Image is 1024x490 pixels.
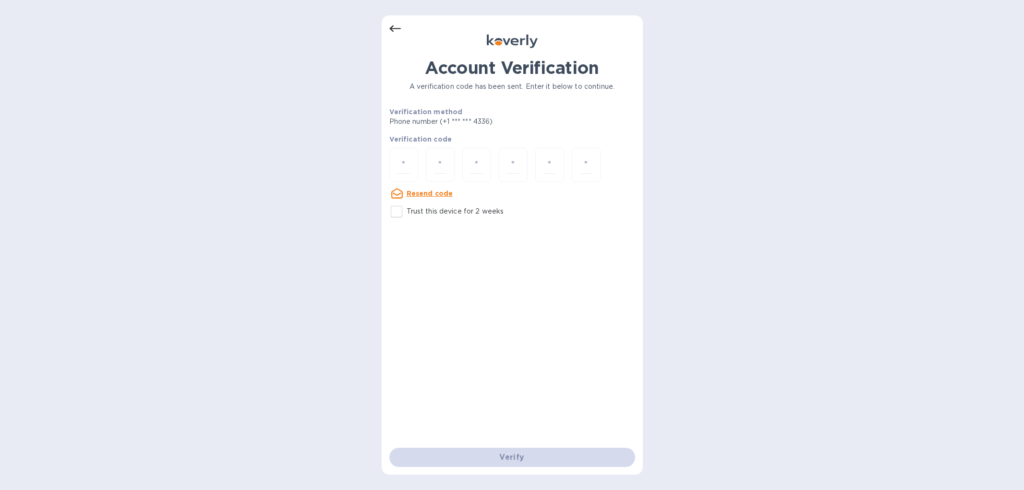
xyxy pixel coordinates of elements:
p: Verification code [389,134,635,144]
p: Phone number (+1 *** *** 4336) [389,117,566,127]
p: A verification code has been sent. Enter it below to continue. [389,82,635,92]
p: Trust this device for 2 weeks [407,206,504,216]
h1: Account Verification [389,58,635,78]
b: Verification method [389,108,463,116]
u: Resend code [407,190,453,197]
